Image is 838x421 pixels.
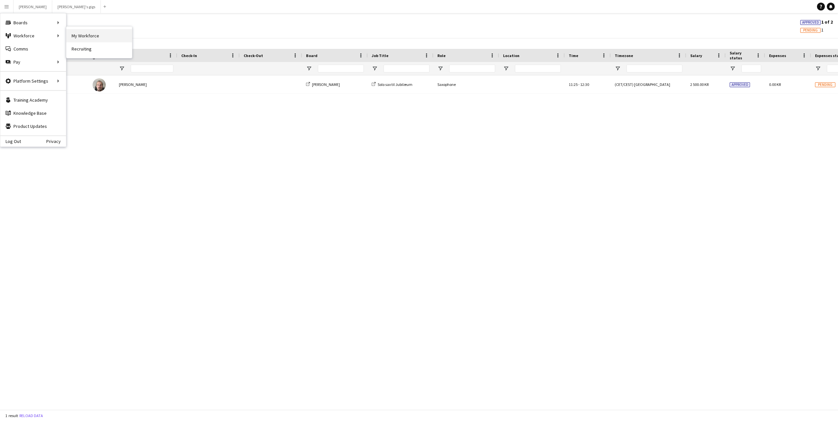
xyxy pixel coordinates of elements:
[611,75,686,93] div: (CET/CEST) [GEOGRAPHIC_DATA]
[312,82,340,87] span: [PERSON_NAME]
[115,75,177,93] div: [PERSON_NAME]
[306,53,318,58] span: Board
[181,53,197,58] span: Check-In
[244,53,263,58] span: Check-Out
[437,53,446,58] span: Role
[372,53,388,58] span: Job Title
[569,82,578,87] span: 11:25
[800,27,824,33] span: 1
[615,53,633,58] span: Timezone
[578,82,580,87] span: -
[52,0,101,13] button: [PERSON_NAME]'s gigs
[0,74,66,88] div: Platform Settings
[803,28,818,32] span: Pending
[449,65,495,72] input: Role Filter Input
[741,65,761,72] input: Salary status Filter Input
[318,65,364,72] input: Board Filter Input
[0,42,66,55] a: Comms
[13,0,52,13] button: [PERSON_NAME]
[306,66,312,71] button: Open Filter Menu
[730,66,736,71] button: Open Filter Menu
[0,55,66,69] div: Pay
[690,82,709,87] span: 2 500.00 KR
[46,139,66,144] a: Privacy
[66,42,132,55] a: Recruiting
[800,19,833,25] span: 1 of 2
[580,82,589,87] span: 12:30
[0,139,21,144] a: Log Out
[627,65,682,72] input: Timezone Filter Input
[93,78,106,91] img: Andreas Bøttiger
[384,65,430,72] input: Job Title Filter Input
[0,107,66,120] a: Knowledge Base
[802,20,819,25] span: Approved
[66,29,132,42] a: My Workforce
[0,29,66,42] div: Workforce
[815,66,821,71] button: Open Filter Menu
[503,66,509,71] button: Open Filter Menu
[306,82,340,87] a: [PERSON_NAME]
[769,53,786,58] span: Expenses
[433,75,499,93] div: Saxophone
[378,82,412,87] span: Solo sax til Jubilæum
[503,53,519,58] span: Location
[769,82,781,87] span: 0.00 KR
[18,412,44,419] button: Reload data
[730,82,750,87] span: Approved
[437,66,443,71] button: Open Filter Menu
[49,75,89,93] div: 105
[372,82,412,87] a: Solo sax til Jubilæum
[569,53,578,58] span: Time
[615,66,621,71] button: Open Filter Menu
[372,66,378,71] button: Open Filter Menu
[0,120,66,133] a: Product Updates
[730,50,753,60] span: Salary status
[0,16,66,29] div: Boards
[690,53,702,58] span: Salary
[815,82,835,87] span: Pending
[515,65,561,72] input: Location Filter Input
[131,65,173,72] input: Name Filter Input
[119,66,125,71] button: Open Filter Menu
[0,93,66,107] a: Training Academy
